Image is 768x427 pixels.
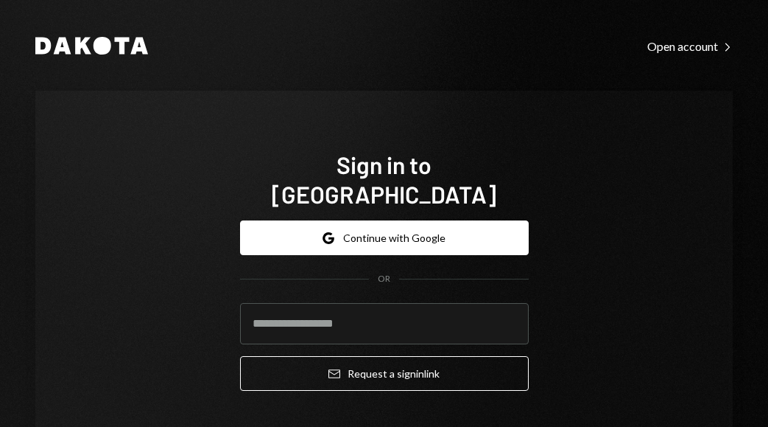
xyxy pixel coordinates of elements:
h1: Sign in to [GEOGRAPHIC_DATA] [240,150,529,209]
div: OR [378,273,390,285]
button: Continue with Google [240,221,529,255]
button: Request a signinlink [240,356,529,391]
a: Open account [647,38,733,54]
div: Open account [647,39,733,54]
